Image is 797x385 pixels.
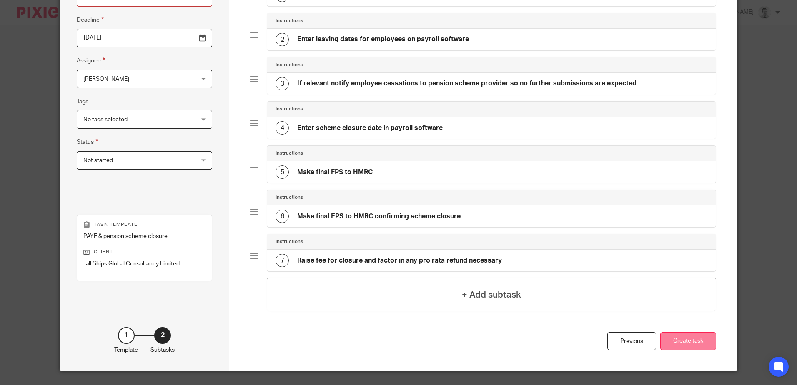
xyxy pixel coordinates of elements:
h4: Raise fee for closure and factor in any pro rata refund necessary [297,256,502,265]
p: Client [83,249,206,255]
h4: Make final EPS to HMRC confirming scheme closure [297,212,461,221]
h4: Enter leaving dates for employees on payroll software [297,35,469,44]
div: 7 [276,254,289,267]
div: 2 [276,33,289,46]
div: 6 [276,210,289,223]
h4: If relevant notify employee cessations to pension scheme provider so no further submissions are e... [297,79,637,88]
span: Not started [83,157,113,163]
h4: Instructions [276,106,303,112]
h4: Enter scheme closure date in payroll software [297,124,443,132]
h4: Instructions [276,194,303,201]
h4: Instructions [276,17,303,24]
span: No tags selected [83,117,128,122]
h4: + Add subtask [462,288,521,301]
h4: Make final FPS to HMRC [297,168,373,177]
div: 4 [276,121,289,135]
div: 3 [276,77,289,90]
div: Previous [607,332,656,350]
h4: Instructions [276,62,303,68]
input: Use the arrow keys to pick a date [77,29,212,47]
button: Create task [660,332,716,350]
div: 5 [276,165,289,179]
p: Tall Ships Global Consultancy Limited [83,260,206,268]
label: Assignee [77,56,105,65]
span: [PERSON_NAME] [83,76,129,82]
p: Subtasks [150,346,175,354]
div: 2 [154,327,171,344]
p: Template [114,346,138,354]
label: Deadline [77,15,104,25]
p: Task template [83,221,206,228]
label: Tags [77,97,88,106]
div: 1 [118,327,135,344]
h4: Instructions [276,238,303,245]
h4: Instructions [276,150,303,157]
label: Status [77,137,98,147]
p: PAYE & pension scheme closure [83,232,206,240]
